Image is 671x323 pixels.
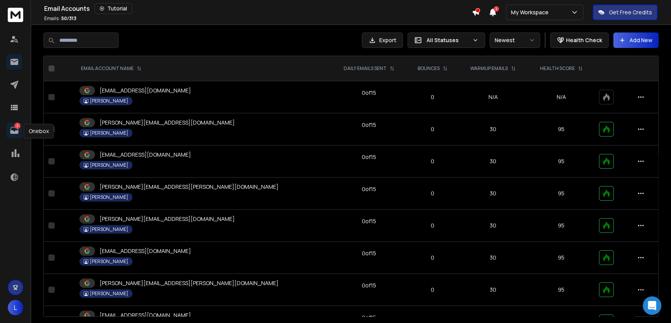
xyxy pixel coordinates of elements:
[90,226,128,232] p: [PERSON_NAME]
[540,65,575,72] p: HEALTH SCORE
[412,125,454,133] p: 0
[362,153,376,161] div: 0 of 15
[613,32,659,48] button: Add New
[100,87,191,94] p: [EMAIL_ADDRESS][DOMAIN_NAME]
[90,258,128,265] p: [PERSON_NAME]
[362,217,376,225] div: 0 of 15
[61,15,76,22] span: 50 / 313
[362,185,376,193] div: 0 of 15
[362,250,376,257] div: 0 of 15
[533,93,590,101] p: N/A
[362,314,376,321] div: 0 of 15
[566,36,602,44] p: Health Check
[90,291,128,297] p: [PERSON_NAME]
[427,36,469,44] p: All Statuses
[100,183,279,191] p: [PERSON_NAME][EMAIL_ADDRESS][PERSON_NAME][DOMAIN_NAME]
[609,9,652,16] p: Get Free Credits
[550,32,609,48] button: Health Check
[458,113,528,145] td: 30
[412,286,454,294] p: 0
[528,242,595,274] td: 95
[458,145,528,178] td: 30
[8,300,23,315] button: L
[100,247,191,255] p: [EMAIL_ADDRESS][DOMAIN_NAME]
[643,296,661,315] div: Open Intercom Messenger
[90,194,128,200] p: [PERSON_NAME]
[412,157,454,165] p: 0
[24,124,54,138] div: Onebox
[412,190,454,197] p: 0
[528,145,595,178] td: 95
[458,210,528,242] td: 30
[90,98,128,104] p: [PERSON_NAME]
[44,15,76,22] p: Emails :
[412,254,454,261] p: 0
[90,130,128,136] p: [PERSON_NAME]
[458,242,528,274] td: 30
[362,89,376,97] div: 0 of 15
[511,9,552,16] p: My Workspace
[458,81,528,113] td: N/A
[412,93,454,101] p: 0
[528,274,595,306] td: 95
[44,3,472,14] div: Email Accounts
[100,279,279,287] p: [PERSON_NAME][EMAIL_ADDRESS][PERSON_NAME][DOMAIN_NAME]
[470,65,508,72] p: WARMUP EMAILS
[81,65,141,72] div: EMAIL ACCOUNT NAME
[528,210,595,242] td: 95
[458,178,528,210] td: 30
[100,119,235,126] p: [PERSON_NAME][EMAIL_ADDRESS][DOMAIN_NAME]
[490,32,540,48] button: Newest
[528,178,595,210] td: 95
[593,5,657,20] button: Get Free Credits
[362,121,376,129] div: 0 of 15
[418,65,440,72] p: BOUNCES
[100,215,235,223] p: [PERSON_NAME][EMAIL_ADDRESS][DOMAIN_NAME]
[100,151,191,159] p: [EMAIL_ADDRESS][DOMAIN_NAME]
[95,3,132,14] button: Tutorial
[7,123,22,138] a: 2
[362,282,376,289] div: 0 of 15
[362,32,403,48] button: Export
[494,6,499,12] span: 1
[412,222,454,229] p: 0
[458,274,528,306] td: 30
[344,65,387,72] p: DAILY EMAILS SENT
[90,162,128,168] p: [PERSON_NAME]
[528,113,595,145] td: 95
[14,123,21,129] p: 2
[100,311,191,319] p: [EMAIL_ADDRESS][DOMAIN_NAME]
